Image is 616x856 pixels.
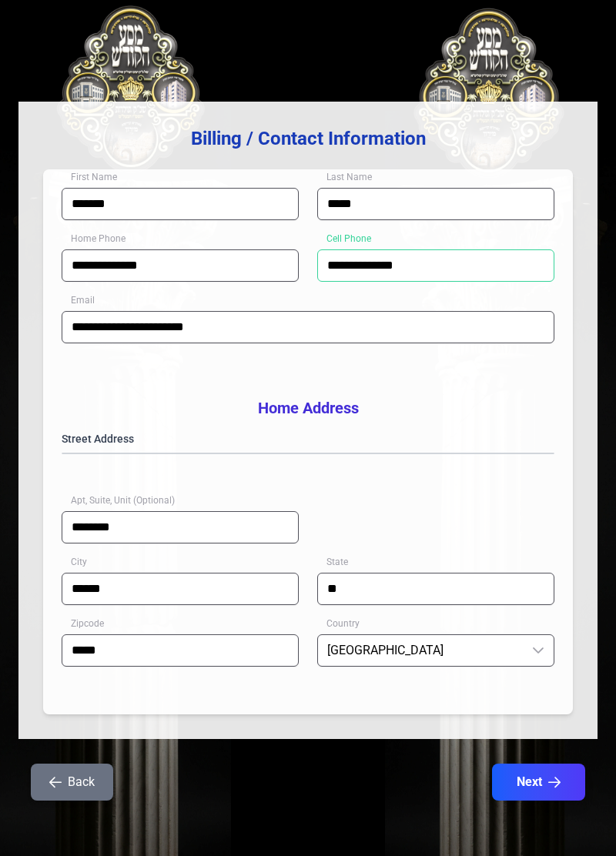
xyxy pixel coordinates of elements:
div: dropdown trigger [523,635,554,666]
h3: Home Address [62,397,554,419]
button: Next [492,764,585,801]
span: United States [318,635,523,666]
h3: Billing / Contact Information [43,126,573,151]
label: Street Address [62,431,554,446]
button: Back [31,764,113,801]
